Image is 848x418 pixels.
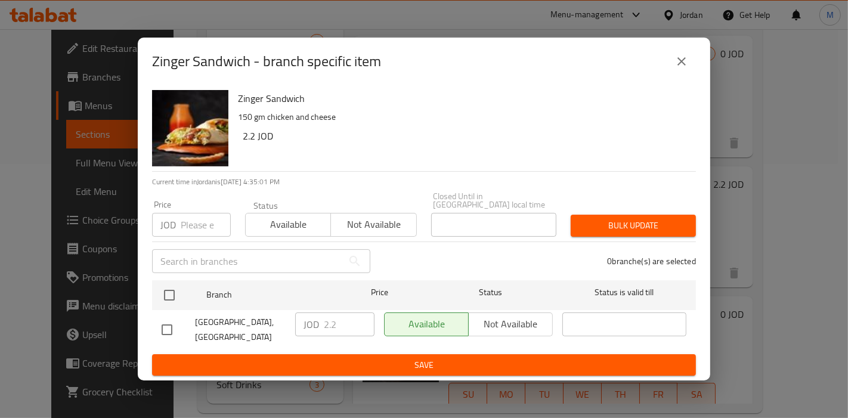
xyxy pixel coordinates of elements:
button: Save [152,354,696,376]
span: Status [429,285,553,300]
button: Not available [330,213,416,237]
input: Please enter price [324,312,375,336]
button: close [667,47,696,76]
span: Bulk update [580,218,686,233]
span: Status is valid till [562,285,686,300]
span: [GEOGRAPHIC_DATA], [GEOGRAPHIC_DATA] [195,315,286,345]
span: Not available [336,216,411,233]
input: Search in branches [152,249,343,273]
p: JOD [160,218,176,232]
span: Save [162,358,686,373]
img: Zinger Sandwich [152,90,228,166]
p: 0 branche(s) are selected [607,255,696,267]
p: JOD [304,317,319,332]
h6: Zinger Sandwich [238,90,686,107]
input: Please enter price [181,213,231,237]
span: Price [340,285,419,300]
h2: Zinger Sandwich - branch specific item [152,52,381,71]
button: Bulk update [571,215,696,237]
h6: 2.2 JOD [243,128,686,144]
button: Available [245,213,331,237]
p: Current time in Jordan is [DATE] 4:35:01 PM [152,177,696,187]
span: Available [250,216,326,233]
span: Branch [206,287,330,302]
p: 150 gm chicken and cheese [238,110,686,125]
